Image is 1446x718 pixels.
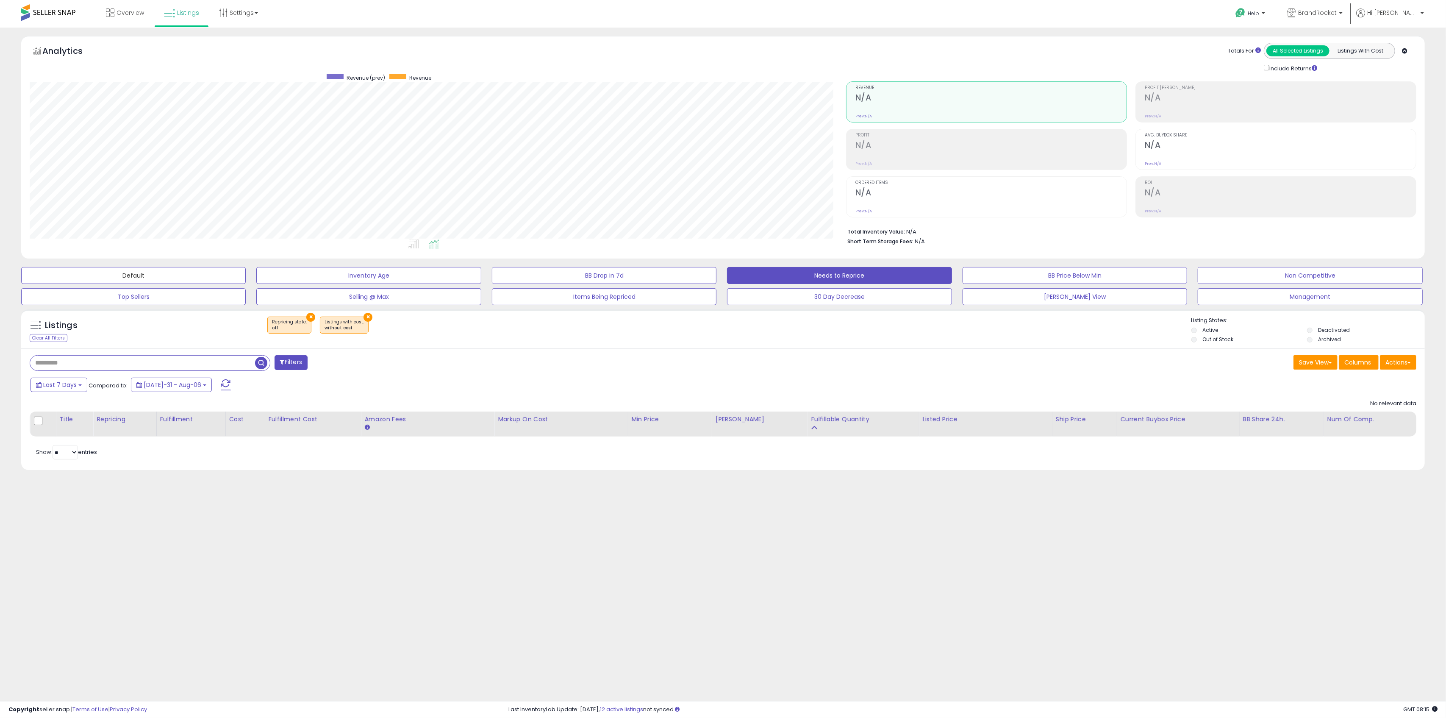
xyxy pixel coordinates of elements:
[1145,114,1161,119] small: Prev: N/A
[1327,415,1413,424] div: Num of Comp.
[1120,415,1235,424] div: Current Buybox Price
[45,320,78,331] h5: Listings
[855,86,1127,90] span: Revenue
[1145,133,1416,138] span: Avg. Buybox Share
[855,93,1127,104] h2: N/A
[256,288,481,305] button: Selling @ Max
[36,448,97,456] span: Show: entries
[915,237,925,245] span: N/A
[364,313,372,322] button: ×
[1228,47,1261,55] div: Totals For
[131,378,212,392] button: [DATE]-31 - Aug-06
[963,288,1187,305] button: [PERSON_NAME] View
[306,313,315,322] button: ×
[21,267,246,284] button: Default
[631,415,708,424] div: Min Price
[409,74,431,81] span: Revenue
[1356,8,1424,28] a: Hi [PERSON_NAME]
[30,334,67,342] div: Clear All Filters
[1318,336,1341,343] label: Archived
[1339,355,1379,370] button: Columns
[364,424,369,431] small: Amazon Fees.
[855,161,872,166] small: Prev: N/A
[855,188,1127,199] h2: N/A
[847,238,913,245] b: Short Term Storage Fees:
[59,415,89,424] div: Title
[364,415,491,424] div: Amazon Fees
[1243,415,1320,424] div: BB Share 24h.
[1318,326,1350,334] label: Deactivated
[1202,336,1233,343] label: Out of Stock
[1145,181,1416,185] span: ROI
[1056,415,1113,424] div: Ship Price
[347,74,385,81] span: Revenue (prev)
[492,267,716,284] button: BB Drop in 7d
[229,415,261,424] div: Cost
[97,415,153,424] div: Repricing
[1329,45,1392,56] button: Listings With Cost
[117,8,144,17] span: Overview
[1145,188,1416,199] h2: N/A
[43,381,77,389] span: Last 7 Days
[716,415,804,424] div: [PERSON_NAME]
[177,8,199,17] span: Listings
[275,355,308,370] button: Filters
[855,133,1127,138] span: Profit
[811,415,915,424] div: Fulfillable Quantity
[1344,358,1371,367] span: Columns
[727,288,952,305] button: 30 Day Decrease
[1145,140,1416,152] h2: N/A
[1202,326,1218,334] label: Active
[1191,317,1425,325] p: Listing States:
[325,325,364,331] div: without cost
[922,415,1049,424] div: Listed Price
[1380,355,1416,370] button: Actions
[31,378,87,392] button: Last 7 Days
[963,267,1187,284] button: BB Price Below Min
[1145,161,1161,166] small: Prev: N/A
[1235,8,1246,18] i: Get Help
[256,267,481,284] button: Inventory Age
[1198,267,1422,284] button: Non Competitive
[1266,45,1329,56] button: All Selected Listings
[1198,288,1422,305] button: Management
[160,415,222,424] div: Fulfillment
[144,381,201,389] span: [DATE]-31 - Aug-06
[272,325,307,331] div: off
[1257,63,1327,73] div: Include Returns
[42,45,99,59] h5: Analytics
[855,114,872,119] small: Prev: N/A
[498,415,624,424] div: Markup on Cost
[1229,1,1274,28] a: Help
[855,181,1127,185] span: Ordered Items
[1370,400,1416,408] div: No relevant data
[1367,8,1418,17] span: Hi [PERSON_NAME]
[855,209,872,214] small: Prev: N/A
[1145,93,1416,104] h2: N/A
[21,288,246,305] button: Top Sellers
[847,226,1410,236] li: N/A
[272,319,307,331] span: Repricing state :
[847,228,905,235] b: Total Inventory Value:
[1298,8,1337,17] span: BrandRocket
[855,140,1127,152] h2: N/A
[325,319,364,331] span: Listings with cost :
[1248,10,1259,17] span: Help
[1145,209,1161,214] small: Prev: N/A
[1145,86,1416,90] span: Profit [PERSON_NAME]
[492,288,716,305] button: Items Being Repriced
[727,267,952,284] button: Needs to Reprice
[268,415,357,424] div: Fulfillment Cost
[1293,355,1338,370] button: Save View
[89,381,128,390] span: Compared to:
[494,412,628,437] th: The percentage added to the cost of goods (COGS) that forms the calculator for Min & Max prices.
